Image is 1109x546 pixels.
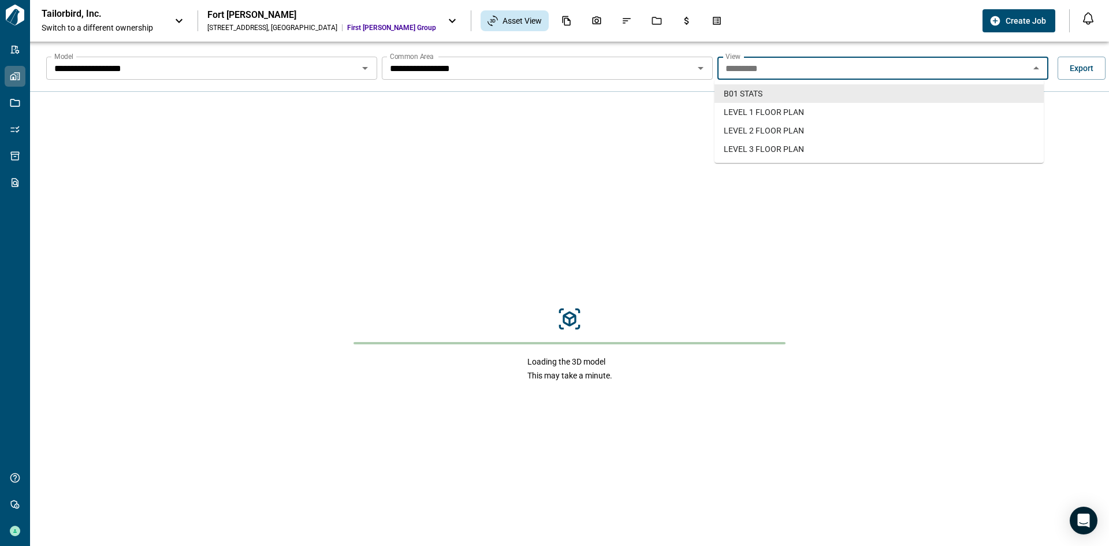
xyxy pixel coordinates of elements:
div: Takeoff Center [705,11,729,31]
span: Loading the 3D model [527,356,612,367]
div: Photos [585,11,609,31]
button: Open notification feed [1079,9,1097,28]
span: Switch to a different ownership [42,22,163,34]
span: This may take a minute. [527,370,612,381]
div: Budgets [675,11,699,31]
span: LEVEL 3 FLOOR PLAN [724,143,804,155]
button: Create Job [983,9,1055,32]
span: LEVEL 1 FLOOR PLAN [724,106,804,118]
button: Open [357,60,373,76]
span: Export [1070,62,1093,74]
span: LEVEL 2 FLOOR PLAN [724,125,804,136]
div: Fort [PERSON_NAME] [207,9,436,21]
div: Issues & Info [615,11,639,31]
button: Export [1058,57,1106,80]
p: Tailorbird, Inc. [42,8,146,20]
span: Asset View [503,15,542,27]
div: Open Intercom Messenger [1070,507,1097,534]
div: Jobs [645,11,669,31]
label: View [725,51,740,61]
button: Open [693,60,709,76]
div: [STREET_ADDRESS] , [GEOGRAPHIC_DATA] [207,23,337,32]
label: Common Area [390,51,434,61]
div: Asset View [481,10,549,31]
span: First [PERSON_NAME] Group [347,23,436,32]
span: Create Job [1006,15,1046,27]
span: B01 STATS [724,88,762,99]
label: Model [54,51,73,61]
button: Close [1028,60,1044,76]
div: Documents [554,11,579,31]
